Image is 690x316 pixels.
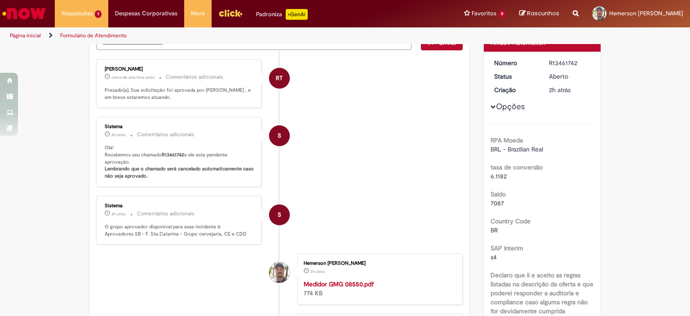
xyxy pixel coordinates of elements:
[472,9,496,18] span: Favoritos
[286,9,308,20] p: +GenAi
[269,68,290,89] div: Ricardo Tristao
[269,262,290,283] div: Hemerson Alberto Floriani
[10,32,41,39] a: Página inicial
[491,145,543,153] span: BRL - Brazilian Real
[95,10,102,18] span: 1
[491,163,543,171] b: taxa de conversão
[491,226,498,234] span: BR
[105,144,254,180] p: Olá! Recebemos seu chamado e ele esta pendente aprovação.
[105,124,254,129] div: Sistema
[105,87,254,101] p: Prezado(a), Sua solicitação foi aprovada por [PERSON_NAME] , e em breve estaremos atuando.
[549,85,591,94] div: 29/08/2025 11:08:03
[111,132,126,138] span: 2h atrás
[491,271,593,315] b: Declaro que li e aceito as regras listadas na descrição da oferta e que poderei responder a audit...
[491,190,506,198] b: Saldo
[304,280,453,298] div: 774 KB
[519,9,559,18] a: Rascunhos
[549,86,571,94] span: 2h atrás
[278,204,281,226] span: S
[487,58,543,67] dt: Número
[487,72,543,81] dt: Status
[137,210,195,218] small: Comentários adicionais
[487,85,543,94] dt: Criação
[609,9,683,17] span: Hemerson [PERSON_NAME]
[278,125,281,147] span: S
[498,10,506,18] span: 9
[491,253,497,261] span: s4
[491,244,523,252] b: SAP Interim
[111,211,126,217] span: 2h atrás
[105,203,254,209] div: Sistema
[191,9,205,18] span: More
[549,58,591,67] div: R13461742
[276,67,283,89] span: RT
[137,131,195,138] small: Comentários adicionais
[105,67,254,72] div: [PERSON_NAME]
[269,125,290,146] div: System
[549,86,571,94] time: 29/08/2025 11:08:03
[491,217,531,225] b: Country Code
[1,4,47,22] img: ServiceNow
[491,172,507,180] span: 6.1182
[439,39,457,47] span: Enviar
[111,132,126,138] time: 29/08/2025 11:08:15
[269,205,290,225] div: System
[549,72,591,81] div: Aberto
[111,211,126,217] time: 29/08/2025 11:08:12
[491,136,523,144] b: RPA Moeda
[111,75,155,80] span: cerca de uma hora atrás
[310,269,325,274] time: 29/08/2025 11:07:48
[115,9,177,18] span: Despesas Corporativas
[491,199,504,207] span: 7087
[304,261,453,266] div: Hemerson [PERSON_NAME]
[304,280,374,288] a: Medidor GMG 08550.pdf
[218,6,243,20] img: click_logo_yellow_360x200.png
[162,151,184,158] b: R13461742
[105,223,254,237] p: O grupo aprovador disponível para esse incidente é: Aprovadores SB - F. Sta.Catarina - Grupo cerv...
[527,9,559,18] span: Rascunhos
[62,9,93,18] span: Requisições
[166,73,223,81] small: Comentários adicionais
[105,165,255,179] b: Lembrando que o chamado será cancelado automaticamente caso não seja aprovado.
[60,32,127,39] a: Formulário de Atendimento
[7,27,453,44] ul: Trilhas de página
[256,9,308,20] div: Padroniza
[310,269,325,274] span: 2h atrás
